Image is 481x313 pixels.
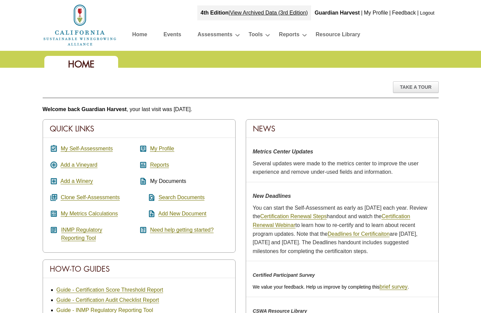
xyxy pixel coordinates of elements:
a: brief survey [379,284,408,290]
a: Certification Renewal Steps [260,213,327,220]
div: | [389,5,391,20]
i: add_circle [50,161,58,169]
span: Home [68,58,94,70]
a: Feedback [392,10,416,16]
a: My Metrics Calculations [61,211,118,217]
a: My Self-Assessments [61,146,113,152]
a: Home [132,30,147,42]
a: View Archived Data (3rd Edition) [230,10,308,16]
a: Logout [420,10,435,16]
span: Several updates were made to the metrics center to improve the user experience and remove under-u... [253,161,419,175]
div: | [360,5,363,20]
a: Home [43,22,117,27]
a: Guide - Certification Score Threshold Report [57,287,163,293]
i: queue [50,193,58,202]
a: Search Documents [158,194,204,201]
i: assessment [139,161,147,169]
p: , your last visit was [DATE]. [43,105,439,114]
i: find_in_page [139,193,156,202]
p: You can start the Self-Assessment as early as [DATE] each year. Review the handout and watch the ... [253,204,432,256]
a: Tools [249,30,263,42]
i: article [50,226,58,234]
strong: New Deadlines [253,193,291,199]
a: Deadlines for Certificaiton [328,231,390,237]
i: help_center [139,226,147,234]
strong: Metrics Center Updates [253,149,313,154]
div: Quick Links [43,120,235,138]
a: Resource Library [316,30,360,42]
a: Add a Winery [61,178,93,184]
a: Add New Document [158,211,206,217]
i: account_box [139,145,147,153]
a: Events [163,30,181,42]
em: Certified Participant Survey [253,272,315,278]
a: INMP RegulatoryReporting Tool [61,227,103,241]
i: assignment_turned_in [50,145,58,153]
a: Reports [279,30,299,42]
a: Assessments [197,30,232,42]
div: News [246,120,438,138]
a: Clone Self-Assessments [61,194,119,201]
a: Reports [150,162,169,168]
div: How-To Guides [43,260,235,278]
i: add_box [50,177,58,185]
i: note_add [139,210,156,218]
div: Take A Tour [393,81,439,93]
a: Certification Renewal Webinar [253,213,410,228]
div: | [197,5,311,20]
a: Need help getting started? [150,227,214,233]
a: My Profile [150,146,174,152]
strong: 4th Edition [201,10,229,16]
a: My Profile [364,10,388,16]
img: logo_cswa2x.png [43,3,117,47]
a: Guide - Certification Audit Checklist Report [57,297,159,303]
span: We value your feedback. Help us improve by completing this . [253,284,409,290]
i: calculate [50,210,58,218]
b: Welcome back Guardian Harvest [43,106,127,112]
span: My Documents [150,178,186,184]
i: description [139,177,147,185]
a: Add a Vineyard [61,162,97,168]
div: | [417,5,419,20]
b: Guardian Harvest [314,10,359,16]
